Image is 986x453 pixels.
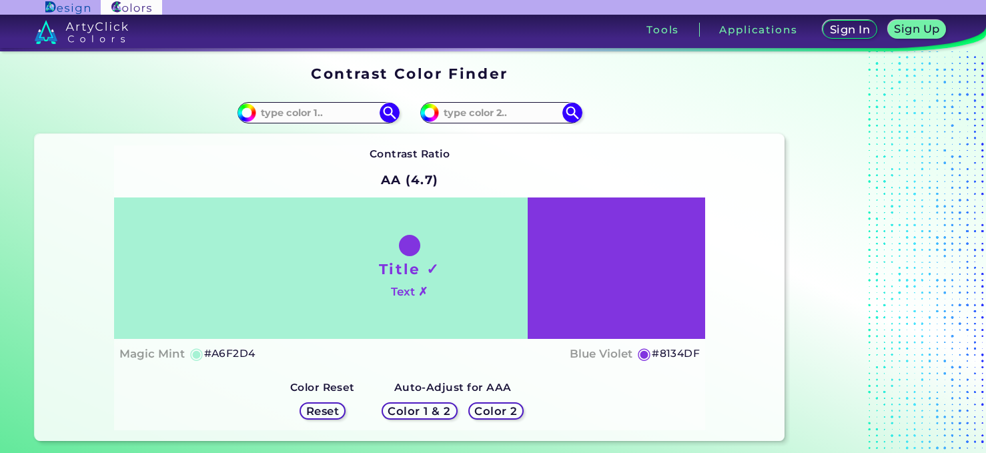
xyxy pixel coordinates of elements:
[637,346,652,362] h5: ◉
[439,104,563,122] input: type color 2..
[375,165,445,195] h2: AA (4.7)
[570,344,632,364] h4: Blue Violet
[311,63,508,83] h1: Contrast Color Finder
[256,104,380,122] input: type color 1..
[719,25,797,35] h3: Applications
[290,381,355,394] strong: Color Reset
[646,25,679,35] h3: Tools
[476,406,515,416] h5: Color 2
[35,20,129,44] img: logo_artyclick_colors_white.svg
[391,406,448,416] h5: Color 1 & 2
[45,1,90,14] img: ArtyClick Design logo
[189,346,204,362] h5: ◉
[308,406,338,416] h5: Reset
[380,103,400,123] img: icon search
[379,259,440,279] h1: Title ✓
[394,381,512,394] strong: Auto-Adjust for AAA
[825,21,875,38] a: Sign In
[896,24,937,34] h5: Sign Up
[831,25,868,35] h5: Sign In
[204,345,256,362] h5: #A6F2D4
[652,345,700,362] h5: #8134DF
[119,344,185,364] h4: Magic Mint
[562,103,582,123] img: icon search
[891,21,943,38] a: Sign Up
[391,282,428,302] h4: Text ✗
[370,147,450,160] strong: Contrast Ratio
